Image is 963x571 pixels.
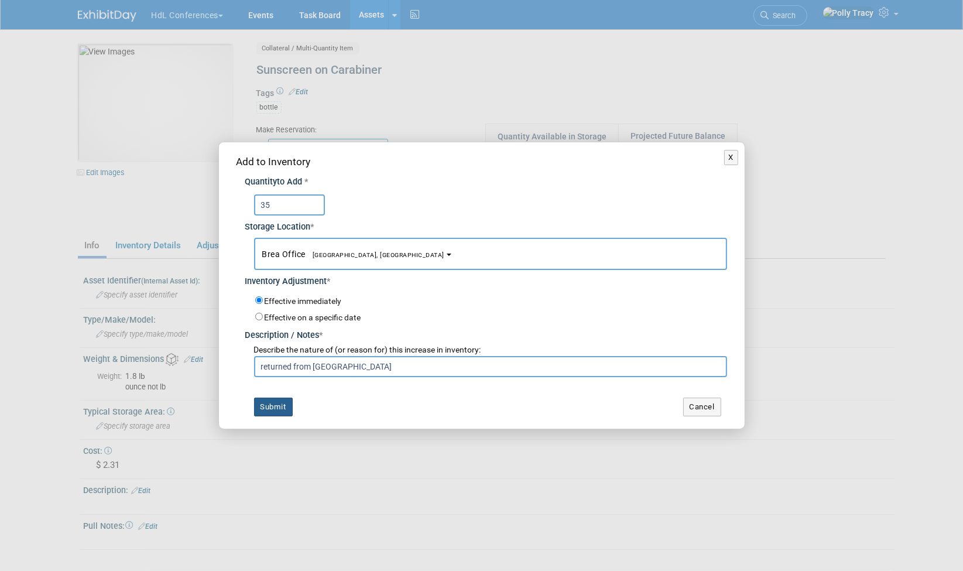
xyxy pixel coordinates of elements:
span: Describe the nature of (or reason for) this increase in inventory: [254,345,481,354]
div: Inventory Adjustment [245,270,727,288]
label: Effective immediately [265,296,342,307]
button: X [724,150,739,165]
span: to Add [277,177,303,187]
div: Quantity [245,176,727,189]
span: Add to Inventory [237,156,311,167]
div: Storage Location [245,216,727,234]
div: Description / Notes [245,324,727,342]
button: Cancel [683,398,721,416]
button: Brea Office[GEOGRAPHIC_DATA], [GEOGRAPHIC_DATA] [254,238,727,270]
button: Submit [254,398,293,416]
span: Brea Office [262,249,445,259]
label: Effective on a specific date [265,313,361,322]
span: [GEOGRAPHIC_DATA], [GEOGRAPHIC_DATA] [306,251,444,259]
